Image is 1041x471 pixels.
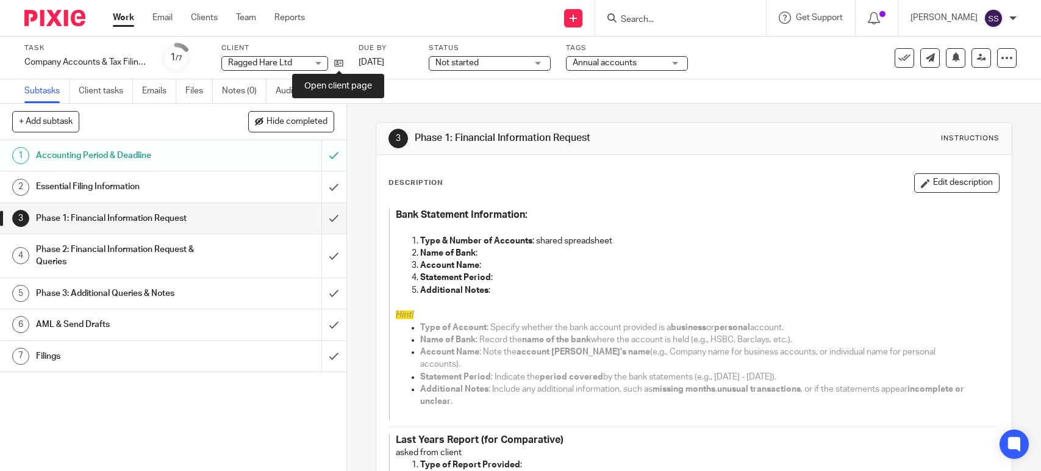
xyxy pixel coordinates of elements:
[274,12,305,24] a: Reports
[248,111,334,132] button: Hide completed
[36,209,218,228] h1: Phase 1: Financial Information Request
[420,271,974,284] p: :
[591,336,792,344] span: where the account is held (e.g., HSBC, Barclays, etc.).
[359,58,384,67] span: [DATE]
[12,179,29,196] div: 2
[573,59,637,67] span: Annual accounts
[185,79,213,103] a: Files
[152,12,173,24] a: Email
[388,129,408,148] div: 3
[420,336,476,344] span: Name of Bank
[79,79,133,103] a: Client tasks
[420,259,974,271] p: :
[420,459,974,471] p: :
[420,237,532,245] strong: Type & Number of Accounts
[12,147,29,164] div: 1
[653,385,715,394] span: missing months
[276,79,323,103] a: Audit logs
[522,336,591,344] span: name of the bank
[540,373,603,381] span: period covered
[750,323,784,332] span: account.
[267,117,327,127] span: Hide completed
[796,13,843,22] span: Get Support
[451,397,453,406] span: .
[420,284,974,297] p: :
[396,447,974,459] p: asked from client
[396,311,413,319] span: Hint!
[420,348,937,369] span: (e.g., Company name for business accounts, or individual name for personal accounts).
[396,435,563,445] strong: Last Years Report (for Comparative)
[142,79,176,103] a: Emails
[429,43,551,53] label: Status
[420,235,974,247] p: : shared spreadsheet
[488,385,653,394] span: : Include any additional information, such as
[359,43,413,53] label: Due by
[228,59,292,67] span: Ragged Hare Ltd
[941,134,1000,143] div: Instructions
[487,323,671,332] span: : Specify whether the bank account provided is a
[12,285,29,302] div: 5
[566,43,688,53] label: Tags
[221,43,343,53] label: Client
[420,323,487,332] span: Type of Account
[24,10,85,26] img: Pixie
[706,323,714,332] span: or
[420,273,491,282] strong: Statement Period
[420,261,479,270] strong: Account Name
[12,210,29,227] div: 3
[479,348,517,356] span: : Note the
[36,146,218,165] h1: Accounting Period & Deadline
[222,79,267,103] a: Notes (0)
[396,210,528,220] strong: Bank Statement Information:
[914,173,1000,193] button: Edit description
[12,111,79,132] button: + Add subtask
[12,316,29,333] div: 6
[435,59,479,67] span: Not started
[388,178,443,188] p: Description
[36,178,218,196] h1: Essential Filing Information
[113,12,134,24] a: Work
[420,247,974,259] p: :
[717,385,801,394] span: unusual transactions
[420,385,488,394] span: Additional Notes
[910,12,978,24] p: [PERSON_NAME]
[170,51,182,65] div: 1
[671,323,706,332] span: business
[176,55,182,62] small: /7
[801,385,907,394] span: , or if the statements appear
[36,240,218,271] h1: Phase 2: Financial Information Request & Queries
[12,348,29,365] div: 7
[24,56,146,68] div: Company Accounts & Tax Filing (2024-25)
[24,43,146,53] label: Task
[12,247,29,264] div: 4
[36,315,218,334] h1: AML & Send Drafts
[420,461,520,469] strong: Type of Report Provided
[620,15,729,26] input: Search
[603,373,776,381] span: by the bank statements (e.g., [DATE] - [DATE]).
[420,286,488,295] strong: Additional Notes
[491,373,540,381] span: : Indicate the
[420,348,479,356] span: Account Name
[415,132,720,145] h1: Phase 1: Financial Information Request
[476,336,522,344] span: : Record the
[236,12,256,24] a: Team
[24,79,70,103] a: Subtasks
[517,348,650,356] span: account [PERSON_NAME]'s name
[420,373,491,381] span: Statement Period
[984,9,1003,28] img: svg%3E
[191,12,218,24] a: Clients
[24,56,146,68] div: Company Accounts &amp; Tax Filing (2024-25)
[715,385,717,394] span: ,
[420,249,476,257] strong: Name of Bank
[36,347,218,365] h1: Filings
[714,323,750,332] span: personal
[36,284,218,303] h1: Phase 3: Additional Queries & Notes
